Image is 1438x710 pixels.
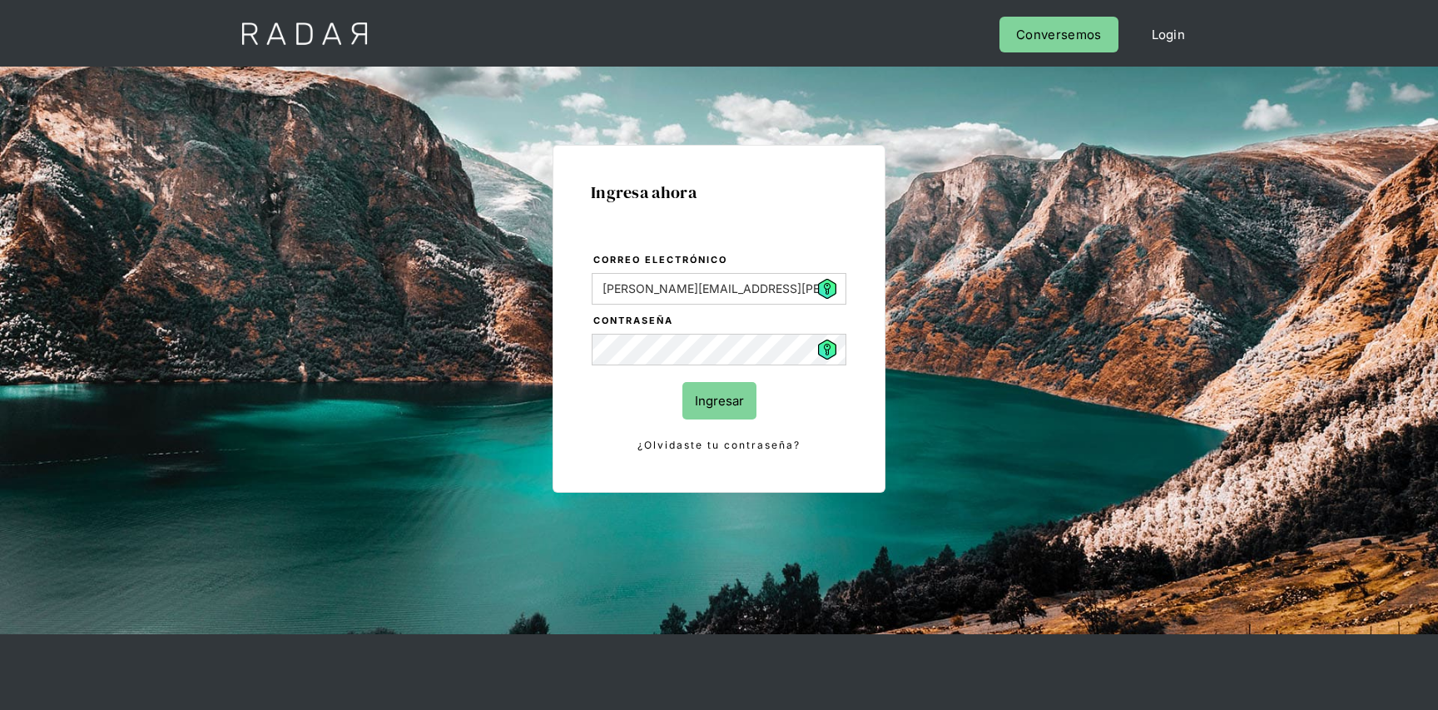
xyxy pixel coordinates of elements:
h1: Ingresa ahora [591,183,847,201]
label: Contraseña [593,313,846,330]
form: Login Form [591,251,847,454]
a: ¿Olvidaste tu contraseña? [592,436,846,454]
a: Login [1135,17,1202,52]
a: Conversemos [999,17,1118,52]
input: bruce@wayne.com [592,273,846,305]
input: Ingresar [682,382,756,420]
label: Correo electrónico [593,252,846,269]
